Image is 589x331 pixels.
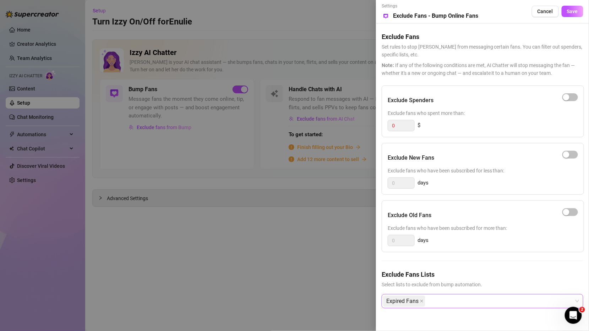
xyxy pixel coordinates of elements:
[532,6,559,17] button: Cancel
[567,9,578,14] span: Save
[562,6,583,17] button: Save
[383,13,388,19] div: Preview
[388,154,434,162] h5: Exclude New Fans
[383,296,425,307] span: Expired Fans
[418,236,429,245] span: days
[393,12,478,20] h5: Exclude Fans - Bump Online Fans
[382,270,583,279] h5: Exclude Fans Lists
[388,96,433,105] h5: Exclude Spenders
[420,299,424,303] span: close
[385,13,390,18] span: eye
[382,62,394,68] span: Note:
[579,307,585,313] span: 2
[386,296,419,307] span: Expired Fans
[388,224,578,232] span: Exclude fans who have been subscribed for more than:
[418,121,420,130] span: $
[388,109,578,117] span: Exclude fans who spent more than:
[565,307,582,324] iframe: Intercom live chat
[382,32,583,42] h5: Exclude Fans
[382,43,583,59] span: Set rules to stop [PERSON_NAME] from messaging certain fans. You can filter out spenders, specifi...
[388,167,578,175] span: Exclude fans who have been subscribed for less than:
[388,211,431,220] h5: Exclude Old Fans
[418,179,429,187] span: days
[382,61,583,77] span: If any of the following conditions are met, AI Chatter will stop messaging the fan — whether it's...
[382,281,583,288] span: Select lists to exclude from bump automation.
[382,3,478,10] span: Settings
[538,9,553,14] span: Cancel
